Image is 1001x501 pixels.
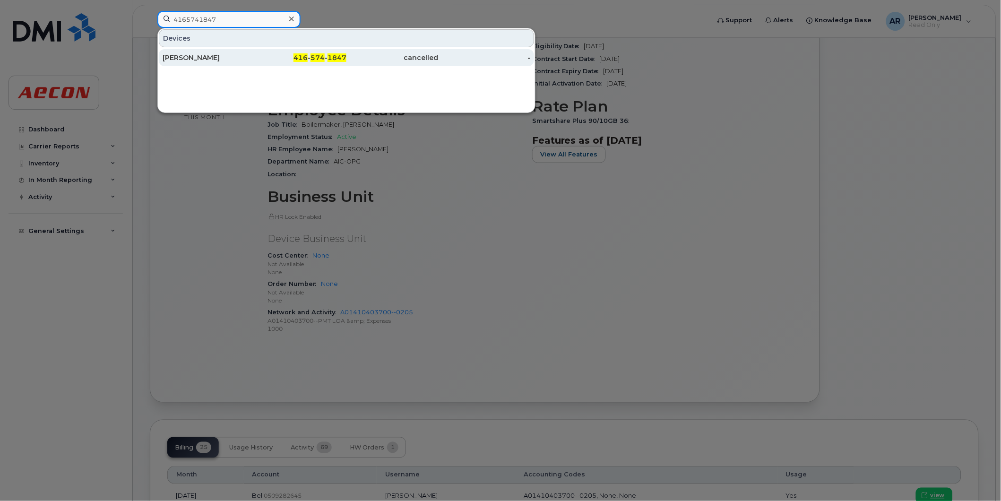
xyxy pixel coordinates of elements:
[439,53,531,62] div: -
[328,53,346,62] span: 1847
[311,53,325,62] span: 574
[157,11,301,28] input: Find something...
[293,53,308,62] span: 416
[159,49,534,66] a: [PERSON_NAME]416-574-1847cancelled-
[255,53,347,62] div: - -
[163,53,255,62] div: [PERSON_NAME]
[346,53,439,62] div: cancelled
[159,29,534,47] div: Devices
